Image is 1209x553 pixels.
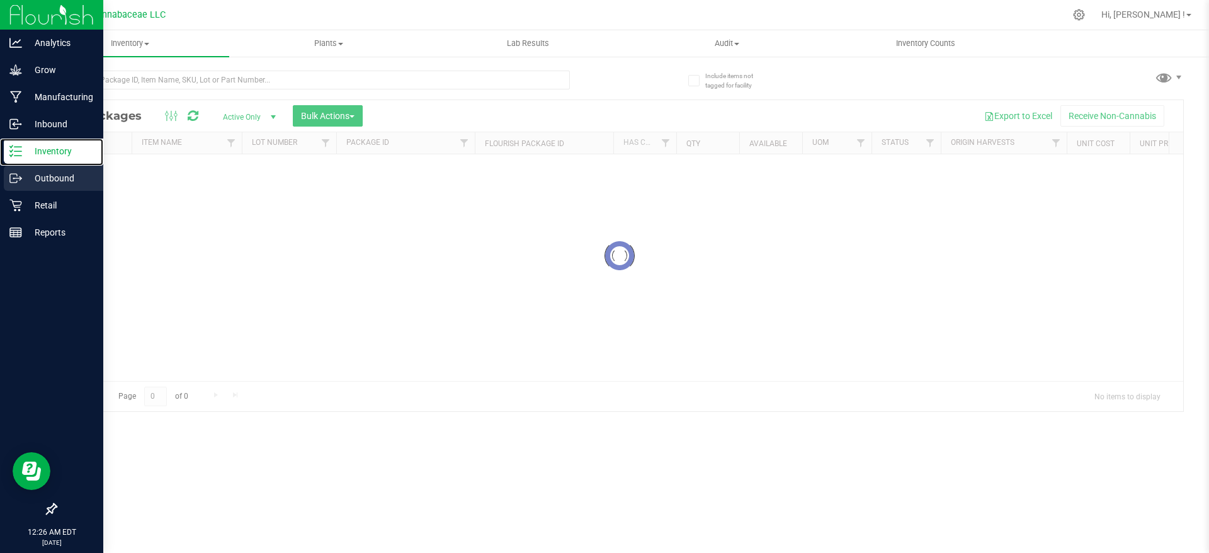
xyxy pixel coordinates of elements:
inline-svg: Reports [9,226,22,239]
a: Audit [627,30,826,57]
p: Reports [22,225,98,240]
div: Manage settings [1071,9,1087,21]
span: Audit [628,38,826,49]
span: Inventory [30,38,229,49]
a: Lab Results [428,30,627,57]
inline-svg: Grow [9,64,22,76]
p: Analytics [22,35,98,50]
inline-svg: Analytics [9,37,22,49]
span: Lab Results [490,38,566,49]
span: Plants [230,38,428,49]
inline-svg: Inventory [9,145,22,157]
inline-svg: Retail [9,199,22,212]
p: Grow [22,62,98,77]
inline-svg: Inbound [9,118,22,130]
p: Manufacturing [22,89,98,105]
p: Retail [22,198,98,213]
input: Search Package ID, Item Name, SKU, Lot or Part Number... [55,71,570,89]
p: [DATE] [6,538,98,547]
a: Plants [229,30,428,57]
inline-svg: Manufacturing [9,91,22,103]
span: Cannabaceae LLC [91,9,166,20]
span: Hi, [PERSON_NAME] ! [1101,9,1185,20]
iframe: Resource center [13,452,50,490]
a: Inventory Counts [826,30,1025,57]
p: Inventory [22,144,98,159]
a: Inventory [30,30,229,57]
span: Include items not tagged for facility [705,71,768,90]
p: Outbound [22,171,98,186]
span: Inventory Counts [879,38,972,49]
p: Inbound [22,117,98,132]
p: 12:26 AM EDT [6,527,98,538]
inline-svg: Outbound [9,172,22,185]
